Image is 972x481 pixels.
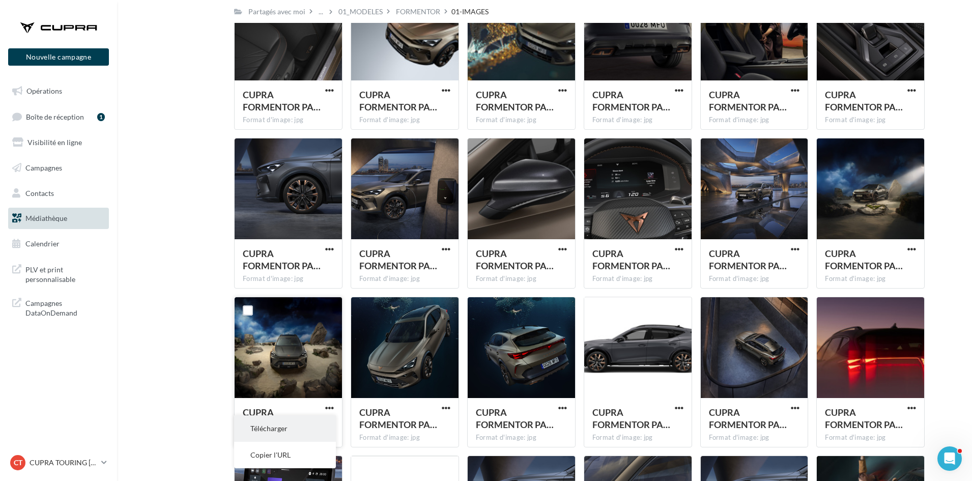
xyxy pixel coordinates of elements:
[248,7,305,17] div: Partagés avec moi
[25,163,62,172] span: Campagnes
[396,7,440,17] div: FORMENTOR
[476,89,554,112] span: CUPRA FORMENTOR PA 120
[6,157,111,179] a: Campagnes
[243,274,334,284] div: Format d'image: jpg
[243,116,334,125] div: Format d'image: jpg
[825,116,916,125] div: Format d'image: jpg
[359,433,450,442] div: Format d'image: jpg
[592,433,683,442] div: Format d'image: jpg
[709,274,800,284] div: Format d'image: jpg
[6,233,111,254] a: Calendrier
[592,274,683,284] div: Format d'image: jpg
[243,89,321,112] span: CUPRA FORMENTOR PA 092
[476,433,567,442] div: Format d'image: jpg
[26,87,62,95] span: Opérations
[709,116,800,125] div: Format d'image: jpg
[8,453,109,472] a: CT CUPRA TOURING [GEOGRAPHIC_DATA]
[592,89,670,112] span: CUPRA FORMENTOR PA 151
[709,433,800,442] div: Format d'image: jpg
[825,407,903,430] span: CUPRA FORMENTOR PA 056
[14,458,22,468] span: CT
[592,407,670,430] span: CUPRA FORMENTOR PA 107
[25,239,60,248] span: Calendrier
[709,248,787,271] span: CUPRA FORMENTOR PA 001
[243,248,321,271] span: CUPRA FORMENTOR PA 024
[26,112,84,121] span: Boîte de réception
[359,89,437,112] span: CUPRA FORMENTOR PA 190
[317,5,325,19] div: ...
[6,106,111,128] a: Boîte de réception1
[234,442,336,468] button: Copier l'URL
[6,183,111,204] a: Contacts
[338,7,383,17] div: 01_MODELES
[359,248,437,271] span: CUPRA FORMENTOR PA 127
[25,188,54,197] span: Contacts
[476,407,554,430] span: CUPRA FORMENTOR PA 117
[476,116,567,125] div: Format d'image: jpg
[825,274,916,284] div: Format d'image: jpg
[25,263,105,285] span: PLV et print personnalisable
[27,138,82,147] span: Visibilité en ligne
[30,458,97,468] p: CUPRA TOURING [GEOGRAPHIC_DATA]
[937,446,962,471] iframe: Intercom live chat
[709,89,787,112] span: CUPRA FORMENTOR PA 136
[476,274,567,284] div: Format d'image: jpg
[359,116,450,125] div: Format d'image: jpg
[234,415,336,442] button: Télécharger
[6,259,111,289] a: PLV et print personnalisable
[825,89,903,112] span: CUPRA FORMENTOR PA 097
[243,407,321,430] span: CUPRA FORMENTOR PA 166
[25,214,67,222] span: Médiathèque
[592,248,670,271] span: CUPRA FORMENTOR PA 178
[359,407,437,430] span: CUPRA FORMENTOR PA 115
[6,80,111,102] a: Opérations
[476,248,554,271] span: CUPRA FORMENTOR PA 154
[6,208,111,229] a: Médiathèque
[825,433,916,442] div: Format d'image: jpg
[6,292,111,322] a: Campagnes DataOnDemand
[825,248,903,271] span: CUPRA FORMENTOR PA 165
[25,296,105,318] span: Campagnes DataOnDemand
[592,116,683,125] div: Format d'image: jpg
[451,7,489,17] div: 01-IMAGES
[6,132,111,153] a: Visibilité en ligne
[359,274,450,284] div: Format d'image: jpg
[97,113,105,121] div: 1
[8,48,109,66] button: Nouvelle campagne
[709,407,787,430] span: CUPRA FORMENTOR PA 009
